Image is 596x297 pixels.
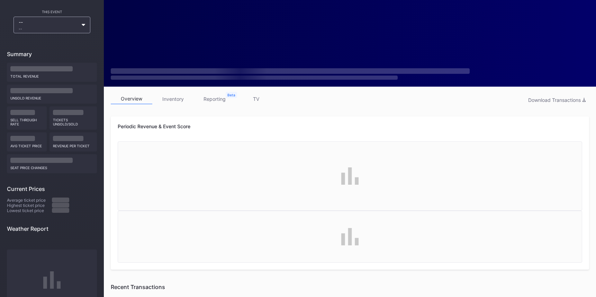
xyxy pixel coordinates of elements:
[111,94,152,104] a: overview
[10,71,93,78] div: Total Revenue
[53,115,94,126] div: Tickets Unsold/Sold
[7,185,97,192] div: Current Prices
[194,94,235,104] a: reporting
[235,94,277,104] a: TV
[7,51,97,58] div: Summary
[528,97,586,103] div: Download Transactions
[10,115,43,126] div: Sell Through Rate
[7,10,97,14] div: This Event
[7,203,52,208] div: Highest ticket price
[10,141,43,148] div: Avg ticket price
[10,163,93,170] div: seat price changes
[7,208,52,213] div: Lowest ticket price
[525,95,589,105] button: Download Transactions
[152,94,194,104] a: inventory
[19,27,78,31] div: --
[7,198,52,203] div: Average ticket price
[53,141,94,148] div: Revenue per ticket
[7,225,97,232] div: Weather Report
[10,93,93,100] div: Unsold Revenue
[19,19,78,31] div: --
[111,283,589,290] div: Recent Transactions
[118,123,582,129] div: Periodic Revenue & Event Score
